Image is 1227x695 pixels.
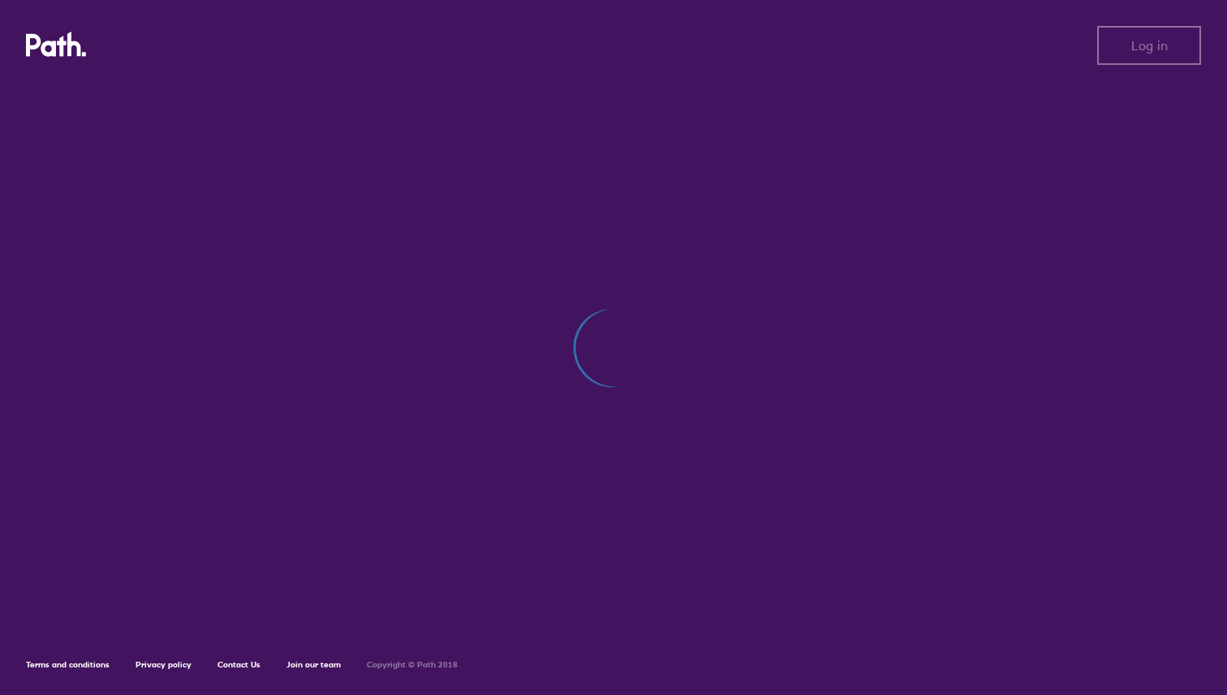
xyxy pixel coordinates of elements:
[286,659,341,670] a: Join our team
[1097,26,1201,65] button: Log in
[217,659,260,670] a: Contact Us
[26,659,110,670] a: Terms and conditions
[1131,38,1168,53] span: Log in
[367,660,458,670] h6: Copyright © Path 2018
[136,659,192,670] a: Privacy policy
